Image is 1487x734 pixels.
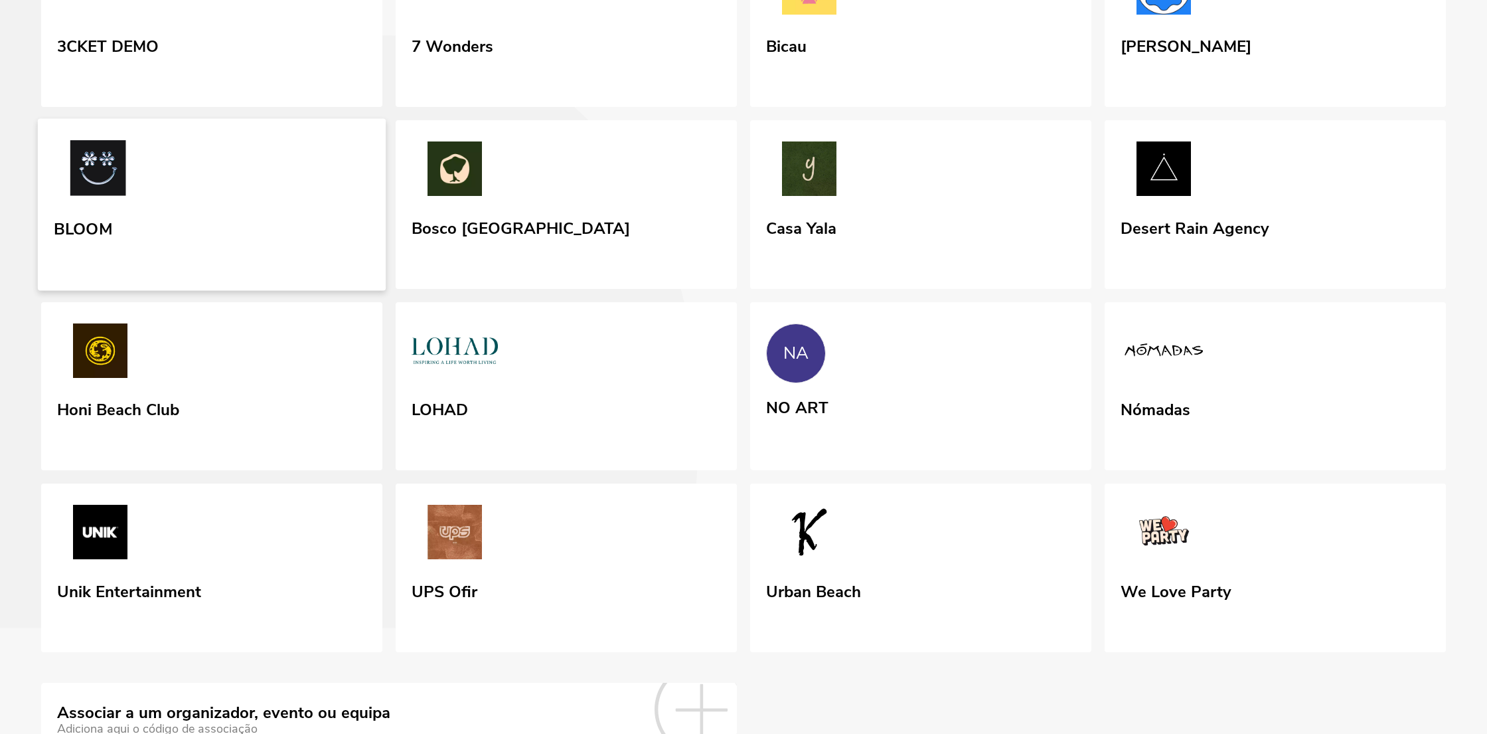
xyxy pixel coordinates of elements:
a: BLOOM BLOOM [38,119,386,291]
a: We Love Party We Love Party [1105,484,1446,652]
div: Urban Beach [766,578,861,602]
div: 7 Wonders [412,33,493,56]
img: Nómadas [1121,323,1207,383]
a: Casa Yala Casa Yala [750,120,1091,289]
img: Desert Rain Agency [1121,141,1207,201]
a: Honi Beach Club Honi Beach Club [41,302,382,471]
div: Honi Beach Club [57,396,179,420]
div: UPS Ofir [412,578,477,602]
div: We Love Party [1121,578,1231,602]
div: Casa Yala [766,215,836,238]
img: Bosco Porto [412,141,498,201]
img: Unik Entertainment [57,505,143,565]
div: Nómadas [1121,396,1190,420]
div: 3CKET DEMO [57,33,159,56]
div: Unik Entertainment [57,578,201,602]
div: BLOOM [54,215,112,238]
div: Desert Rain Agency [1121,215,1269,238]
img: Honi Beach Club [57,323,143,383]
a: LOHAD LOHAD [396,302,737,471]
div: NA [783,343,809,363]
div: LOHAD [412,396,468,420]
div: Bosco [GEOGRAPHIC_DATA] [412,215,630,238]
div: Associar a um organizador, evento ou equipa [57,704,390,723]
a: UPS Ofir UPS Ofir [396,484,737,652]
img: Urban Beach [766,505,852,565]
a: NA NO ART [750,302,1091,468]
img: Casa Yala [766,141,852,201]
div: [PERSON_NAME] [1121,33,1251,56]
a: Unik Entertainment Unik Entertainment [41,484,382,652]
img: LOHAD [412,323,498,383]
a: Urban Beach Urban Beach [750,484,1091,652]
img: We Love Party [1121,505,1207,565]
div: NO ART [766,394,828,418]
img: UPS Ofir [412,505,498,565]
a: Desert Rain Agency Desert Rain Agency [1105,120,1446,289]
a: Nómadas Nómadas [1105,302,1446,471]
a: Bosco Porto Bosco [GEOGRAPHIC_DATA] [396,120,737,289]
div: Bicau [766,33,807,56]
img: BLOOM [54,140,142,201]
